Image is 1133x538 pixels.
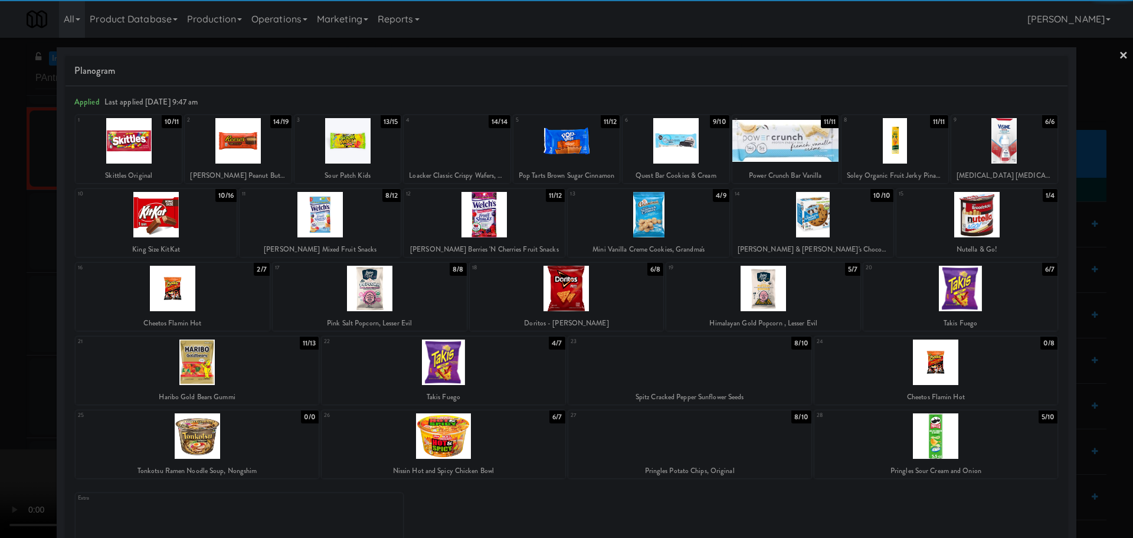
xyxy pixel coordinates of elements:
[76,464,319,478] div: Tonkotsu Ramen Noodle Soup, Nongshim
[324,337,443,347] div: 22
[1040,337,1057,350] div: 0/8
[841,168,948,183] div: Soley Organic Fruit Jerky Pinapple
[623,115,729,183] div: 69/10Quest Bar Cookies & Cream
[406,189,484,199] div: 12
[78,263,172,273] div: 16
[953,168,1056,183] div: [MEDICAL_DATA] [MEDICAL_DATA] Hydrating Comfort 8mL Bottle 1 count
[77,242,235,257] div: King Size KitKat
[382,189,401,202] div: 8/12
[513,168,620,183] div: Pop Tarts Brown Sugar Cinnamon
[405,168,508,183] div: Loacker Classic Crispy Wafers, Hazelnut
[930,115,948,128] div: 11/11
[241,242,399,257] div: [PERSON_NAME] Mixed Fruit Snacks
[270,115,292,128] div: 14/19
[1039,410,1057,423] div: 5/10
[549,410,565,423] div: 6/7
[406,115,457,125] div: 4
[324,410,443,420] div: 26
[568,189,729,257] div: 134/9Mini Vanilla Creme Cookies, Grandma's
[322,390,565,405] div: Takis Fuego
[275,263,369,273] div: 17
[1119,38,1128,74] a: ×
[791,337,811,350] div: 8/10
[76,115,182,183] div: 110/11Skittles Original
[78,115,129,125] div: 1
[625,115,676,125] div: 6
[78,493,239,503] div: Extra
[866,263,960,273] div: 20
[274,316,465,331] div: Pink Salt Popcorn, Lesser Evil
[78,337,197,347] div: 21
[240,242,401,257] div: [PERSON_NAME] Mixed Fruit Snacks
[254,263,269,276] div: 2/7
[450,263,466,276] div: 8/8
[472,263,566,273] div: 18
[817,410,936,420] div: 28
[76,263,270,331] div: 162/7Cheetos Flamin Hot
[713,189,729,202] div: 4/9
[185,115,291,183] div: 214/19[PERSON_NAME] Peanut Butter Cups
[568,242,729,257] div: Mini Vanilla Creme Cookies, Grandma's
[954,115,1004,125] div: 9
[404,168,510,183] div: Loacker Classic Crispy Wafers, Hazelnut
[571,337,690,347] div: 23
[546,189,565,202] div: 11/12
[405,242,563,257] div: [PERSON_NAME] Berries 'N Cherries Fruit Snacks
[76,410,319,478] div: 250/0Tonkotsu Ramen Noodle Soup, Nongshim
[516,115,566,125] div: 5
[77,390,317,405] div: Haribo Gold Bears Gummi
[74,62,1059,80] span: Planogram
[710,115,729,128] div: 9/10
[814,464,1057,478] div: Pringles Sour Cream and Onion
[732,242,893,257] div: [PERSON_NAME] & [PERSON_NAME]'s Chocolate Chip Cookie
[899,189,977,199] div: 15
[732,189,893,257] div: 1410/10[PERSON_NAME] & [PERSON_NAME]'s Chocolate Chip Cookie
[77,168,180,183] div: Skittles Original
[185,168,291,183] div: [PERSON_NAME] Peanut Butter Cups
[845,263,860,276] div: 5/7
[322,337,565,405] div: 224/7Takis Fuego
[273,316,467,331] div: Pink Salt Popcorn, Lesser Evil
[76,337,319,405] div: 2111/13Haribo Gold Bears Gummi
[104,96,198,107] span: Last applied [DATE] 9:47 am
[381,115,401,128] div: 13/15
[896,189,1057,257] div: 151/4Nutella & Go!
[78,410,197,420] div: 25
[323,464,563,478] div: Nissin Hot and Spicy Chicken Bowl
[300,337,319,350] div: 11/13
[734,168,837,183] div: Power Crunch Bar Vanilla
[814,390,1057,405] div: Cheetos Flamin Hot
[27,9,47,30] img: Micromart
[404,115,510,183] div: 414/14Loacker Classic Crispy Wafers, Hazelnut
[515,168,618,183] div: Pop Tarts Brown Sugar Cinnamon
[549,337,565,350] div: 4/7
[1042,263,1057,276] div: 6/7
[791,410,811,423] div: 8/10
[601,115,620,128] div: 11/12
[470,316,664,331] div: Doritos - [PERSON_NAME]
[814,337,1057,405] div: 240/8Cheetos Flamin Hot
[187,115,238,125] div: 2
[471,316,662,331] div: Doritos - [PERSON_NAME]
[297,115,348,125] div: 3
[814,410,1057,478] div: 285/10Pringles Sour Cream and Onion
[816,464,1056,478] div: Pringles Sour Cream and Onion
[322,464,565,478] div: Nissin Hot and Spicy Chicken Bowl
[323,390,563,405] div: Takis Fuego
[735,115,785,125] div: 7
[669,263,763,273] div: 19
[240,189,401,257] div: 118/12[PERSON_NAME] Mixed Fruit Snacks
[951,168,1057,183] div: [MEDICAL_DATA] [MEDICAL_DATA] Hydrating Comfort 8mL Bottle 1 count
[817,337,936,347] div: 24
[273,263,467,331] div: 178/8Pink Salt Popcorn, Lesser Evil
[843,168,946,183] div: Soley Organic Fruit Jerky Pinapple
[162,115,182,128] div: 10/11
[77,464,317,478] div: Tonkotsu Ramen Noodle Soup, Nongshim
[569,242,727,257] div: Mini Vanilla Creme Cookies, Grandma's
[404,189,565,257] div: 1211/12[PERSON_NAME] Berries 'N Cherries Fruit Snacks
[76,189,237,257] div: 1010/16King Size KitKat
[215,189,237,202] div: 10/16
[570,390,810,405] div: Spitz Cracked Pepper Sunflower Seeds
[816,390,1056,405] div: Cheetos Flamin Hot
[735,189,813,199] div: 14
